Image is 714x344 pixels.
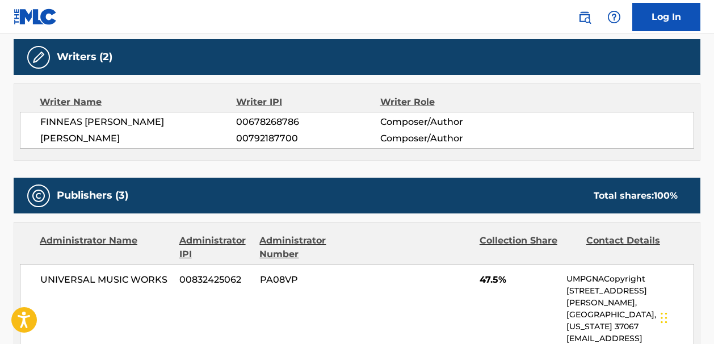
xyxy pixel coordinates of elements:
[40,273,171,287] span: UNIVERSAL MUSIC WORKS
[566,273,694,285] p: UMPGNACopyright
[40,132,236,145] span: [PERSON_NAME]
[40,95,236,109] div: Writer Name
[566,309,694,333] p: [GEOGRAPHIC_DATA], [US_STATE] 37067
[236,95,380,109] div: Writer IPI
[594,189,678,203] div: Total shares:
[259,234,358,261] div: Administrator Number
[236,132,380,145] span: 00792187700
[661,301,667,335] div: Drag
[380,115,511,129] span: Composer/Author
[654,190,678,201] span: 100 %
[578,10,591,24] img: search
[603,6,625,28] div: Help
[657,290,714,344] iframe: Chat Widget
[40,234,171,261] div: Administrator Name
[586,234,684,261] div: Contact Details
[57,189,128,202] h5: Publishers (3)
[380,132,511,145] span: Composer/Author
[480,273,558,287] span: 47.5%
[573,6,596,28] a: Public Search
[380,95,511,109] div: Writer Role
[57,51,112,64] h5: Writers (2)
[179,234,251,261] div: Administrator IPI
[566,285,694,309] p: [STREET_ADDRESS][PERSON_NAME],
[179,273,251,287] span: 00832425062
[32,51,45,64] img: Writers
[632,3,700,31] a: Log In
[32,189,45,203] img: Publishers
[40,115,236,129] span: FINNEAS [PERSON_NAME]
[607,10,621,24] img: help
[236,115,380,129] span: 00678268786
[260,273,358,287] span: PA08VP
[480,234,578,261] div: Collection Share
[14,9,57,25] img: MLC Logo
